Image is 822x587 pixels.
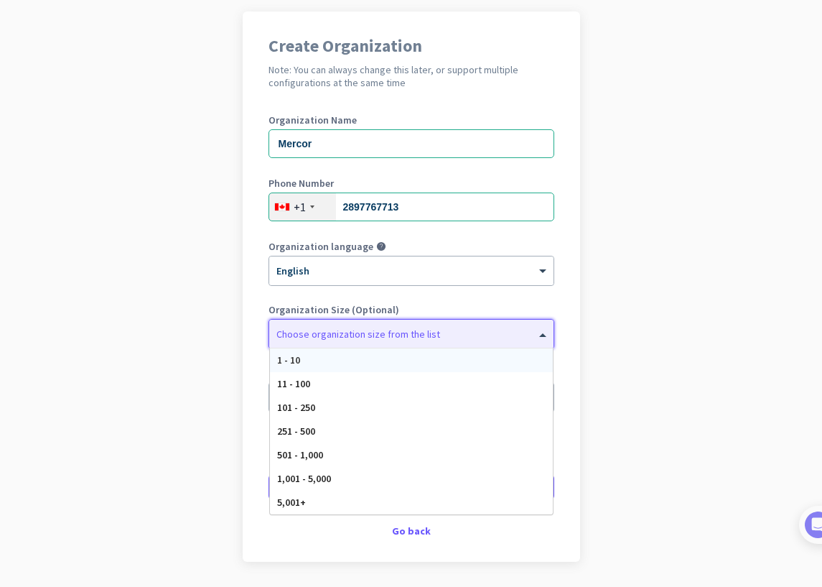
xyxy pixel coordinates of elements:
label: Organization language [268,241,373,251]
div: +1 [294,200,306,214]
label: Organization Name [268,115,554,125]
i: help [376,241,386,251]
label: Phone Number [268,178,554,188]
label: Organization Size (Optional) [268,305,554,315]
span: 1,001 - 5,000 [277,472,331,485]
label: Organization Time Zone [268,368,554,378]
input: 506-234-5678 [268,193,554,221]
span: 5,001+ [277,496,306,509]
span: 251 - 500 [277,425,315,438]
div: Go back [268,526,554,536]
span: 101 - 250 [277,401,315,414]
h2: Note: You can always change this later, or support multiple configurations at the same time [268,63,554,89]
span: 1 - 10 [277,353,300,366]
input: What is the name of your organization? [268,129,554,158]
h1: Create Organization [268,37,554,55]
div: Options List [270,348,553,514]
button: Create Organization [268,474,554,500]
span: 501 - 1,000 [277,448,323,461]
span: 11 - 100 [277,377,310,390]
